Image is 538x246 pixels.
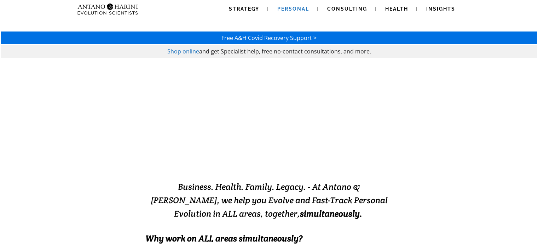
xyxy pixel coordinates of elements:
b: simultaneously. [300,208,362,219]
span: Health [385,6,408,12]
span: Why work on ALL areas simultaneously? [145,233,302,244]
span: Business. Health. Family. Legacy. - At Antano & [PERSON_NAME], we help you Evolve and Fast-Track ... [151,181,388,219]
span: Personal [277,6,309,12]
a: Shop online [167,47,199,55]
span: and get Specialist help, free no-contact consultations, and more. [199,47,371,55]
strong: EXCELLENCE [259,148,353,165]
strong: EVOLVING [185,148,259,165]
span: Consulting [327,6,367,12]
span: Strategy [229,6,259,12]
span: Insights [426,6,455,12]
a: Free A&H Covid Recovery Support > [221,34,317,42]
